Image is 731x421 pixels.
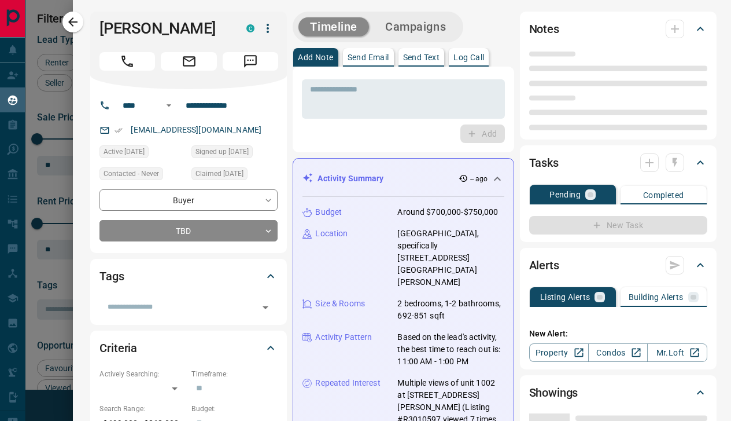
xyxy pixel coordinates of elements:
[374,17,457,36] button: Campaigns
[131,125,261,134] a: [EMAIL_ADDRESS][DOMAIN_NAME]
[529,256,559,274] h2: Alerts
[647,343,707,362] a: Mr.Loft
[529,383,578,402] h2: Showings
[397,331,504,368] p: Based on the lead's activity, the best time to reach out is: 11:00 AM - 1:00 PM
[115,126,123,134] svg: Email Verified
[302,168,504,189] div: Activity Summary-- ago
[529,343,589,362] a: Property
[397,206,498,218] p: Around $700,000-$750,000
[629,293,684,301] p: Building Alerts
[99,52,155,71] span: Call
[315,298,365,310] p: Size & Rooms
[529,149,707,177] div: Tasks
[315,206,342,218] p: Budget
[99,262,278,290] div: Tags
[99,189,278,211] div: Buyer
[529,251,707,279] div: Alerts
[298,17,369,36] button: Timeline
[317,173,383,185] p: Activity Summary
[643,191,684,199] p: Completed
[191,167,278,184] div: Sat Oct 11 2025
[588,343,648,362] a: Condos
[298,53,333,61] p: Add Note
[104,168,159,180] span: Contacted - Never
[470,174,488,184] p: -- ago
[162,98,176,112] button: Open
[99,19,229,38] h1: [PERSON_NAME]
[99,220,278,241] div: TBD
[315,331,372,343] p: Activity Pattern
[453,53,484,61] p: Log Call
[191,369,278,379] p: Timeframe:
[99,369,186,379] p: Actively Searching:
[529,15,707,43] div: Notes
[529,328,707,340] p: New Alert:
[161,52,216,71] span: Email
[191,404,278,414] p: Budget:
[99,334,278,362] div: Criteria
[223,52,278,71] span: Message
[195,146,249,158] span: Signed up [DATE]
[397,298,504,322] p: 2 bedrooms, 1-2 bathrooms, 692-851 sqft
[99,145,186,162] div: Sat Oct 11 2025
[246,24,254,32] div: condos.ca
[549,191,581,199] p: Pending
[403,53,440,61] p: Send Text
[397,228,504,288] p: [GEOGRAPHIC_DATA], specifically [STREET_ADDRESS][GEOGRAPHIC_DATA][PERSON_NAME]
[257,299,274,316] button: Open
[99,339,137,357] h2: Criteria
[99,404,186,414] p: Search Range:
[540,293,590,301] p: Listing Alerts
[191,145,278,162] div: Fri Jul 11 2025
[104,146,145,158] span: Active [DATE]
[529,153,559,172] h2: Tasks
[99,267,124,285] h2: Tags
[529,20,559,38] h2: Notes
[529,379,707,407] div: Showings
[348,53,389,61] p: Send Email
[315,228,348,240] p: Location
[195,168,243,180] span: Claimed [DATE]
[315,377,380,389] p: Repeated Interest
